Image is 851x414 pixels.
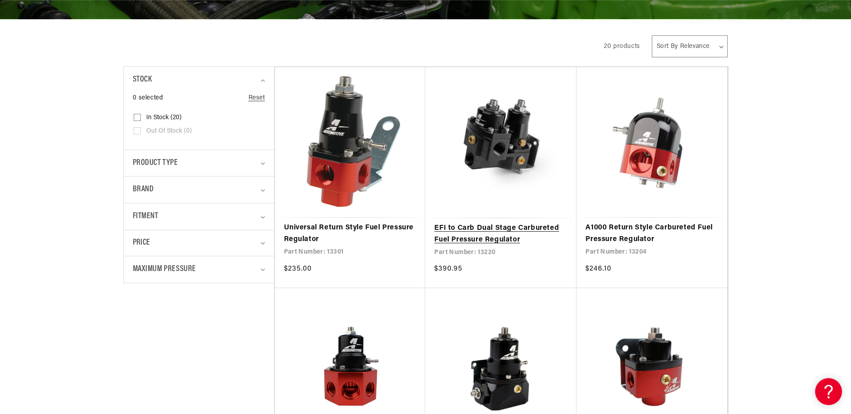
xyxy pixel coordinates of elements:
[133,73,152,86] span: Stock
[133,157,178,170] span: Product type
[249,93,265,103] a: Reset
[133,183,154,196] span: Brand
[133,256,265,283] summary: Maximum Pressure (0 selected)
[146,127,192,135] span: Out of stock (0)
[133,237,150,249] span: Price
[133,93,163,103] span: 0 selected
[133,210,158,223] span: Fitment
[133,177,265,203] summary: Brand (0 selected)
[434,223,567,246] a: EFI to Carb Dual Stage Carbureted Fuel Pressure Regulator
[133,230,265,256] summary: Price
[604,43,640,50] span: 20 products
[284,222,417,245] a: Universal Return Style Fuel Pressure Regulator
[133,203,265,230] summary: Fitment (0 selected)
[585,222,718,245] a: A1000 Return Style Carbureted Fuel Pressure Regulator
[133,150,265,177] summary: Product type (0 selected)
[146,114,182,122] span: In stock (20)
[133,263,196,276] span: Maximum Pressure
[133,67,265,93] summary: Stock (0 selected)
